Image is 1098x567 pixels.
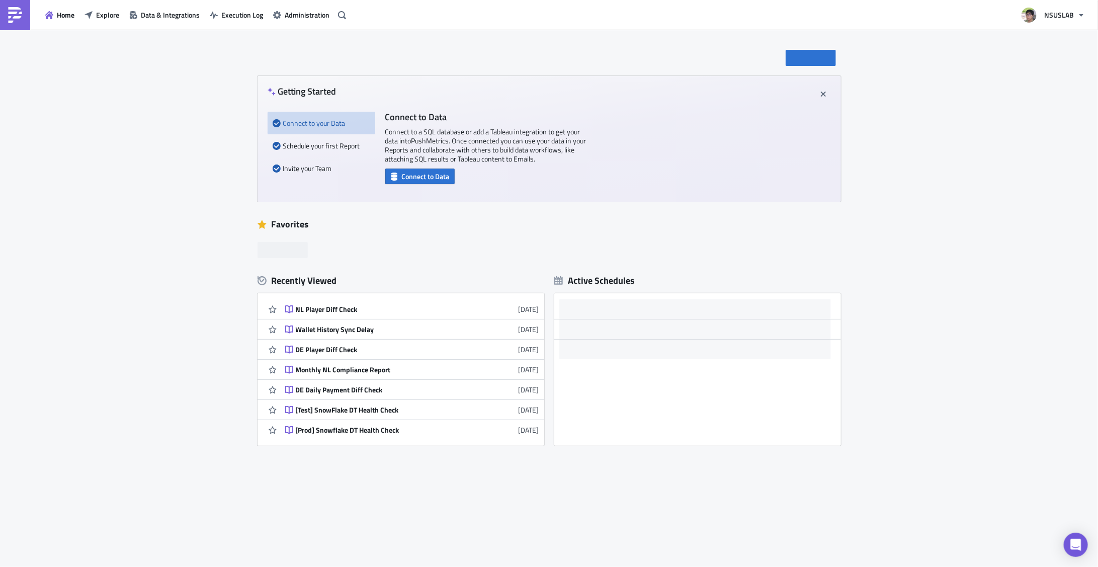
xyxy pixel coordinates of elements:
time: 2025-08-12T08:55:53Z [519,425,539,435]
time: 2025-08-21T06:03:04Z [519,324,539,335]
a: [Test] SnowFlake DT Health Check[DATE] [285,400,539,420]
button: Connect to Data [385,169,455,184]
span: NSUSLAB [1044,10,1074,20]
a: Wallet History Sync Delay[DATE] [285,319,539,339]
a: NL Player Diff Check[DATE] [285,299,539,319]
span: Data & Integrations [141,10,200,20]
div: DE Daily Payment Diff Check [296,385,472,394]
div: Invite your Team [273,157,370,180]
div: DE Player Diff Check [296,345,472,354]
span: Connect to Data [402,171,450,182]
span: Home [57,10,74,20]
div: NL Player Diff Check [296,305,472,314]
button: Data & Integrations [124,7,205,23]
h4: Connect to Data [385,112,586,122]
div: Connect to your Data [273,112,370,134]
p: Connect to a SQL database or add a Tableau integration to get your data into PushMetrics . Once c... [385,127,586,164]
img: PushMetrics [7,7,23,23]
div: Monthly NL Compliance Report [296,365,472,374]
div: Open Intercom Messenger [1064,533,1088,557]
button: Home [40,7,79,23]
time: 2025-08-12T09:24:28Z [519,344,539,355]
div: Favorites [258,217,841,232]
span: Explore [96,10,119,20]
a: DE Daily Payment Diff Check[DATE] [285,380,539,399]
button: Execution Log [205,7,268,23]
div: [Prod] Snowflake DT Health Check [296,426,472,435]
button: NSUSLAB [1016,4,1090,26]
span: Administration [285,10,329,20]
time: 2025-08-25T06:20:34Z [519,304,539,314]
button: Explore [79,7,124,23]
time: 2025-08-12T08:56:11Z [519,404,539,415]
span: Execution Log [221,10,263,20]
button: Administration [268,7,334,23]
time: 2025-08-12T08:56:29Z [519,384,539,395]
div: Recently Viewed [258,273,544,288]
time: 2025-08-12T08:57:58Z [519,364,539,375]
img: Avatar [1021,7,1038,24]
a: DE Player Diff Check[DATE] [285,340,539,359]
div: Wallet History Sync Delay [296,325,472,334]
a: Monthly NL Compliance Report[DATE] [285,360,539,379]
div: Schedule your first Report [273,134,370,157]
a: [Prod] Snowflake DT Health Check[DATE] [285,420,539,440]
h4: Getting Started [268,86,336,97]
div: [Test] SnowFlake DT Health Check [296,406,472,415]
div: Active Schedules [554,275,635,286]
a: Connect to Data [385,170,455,181]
